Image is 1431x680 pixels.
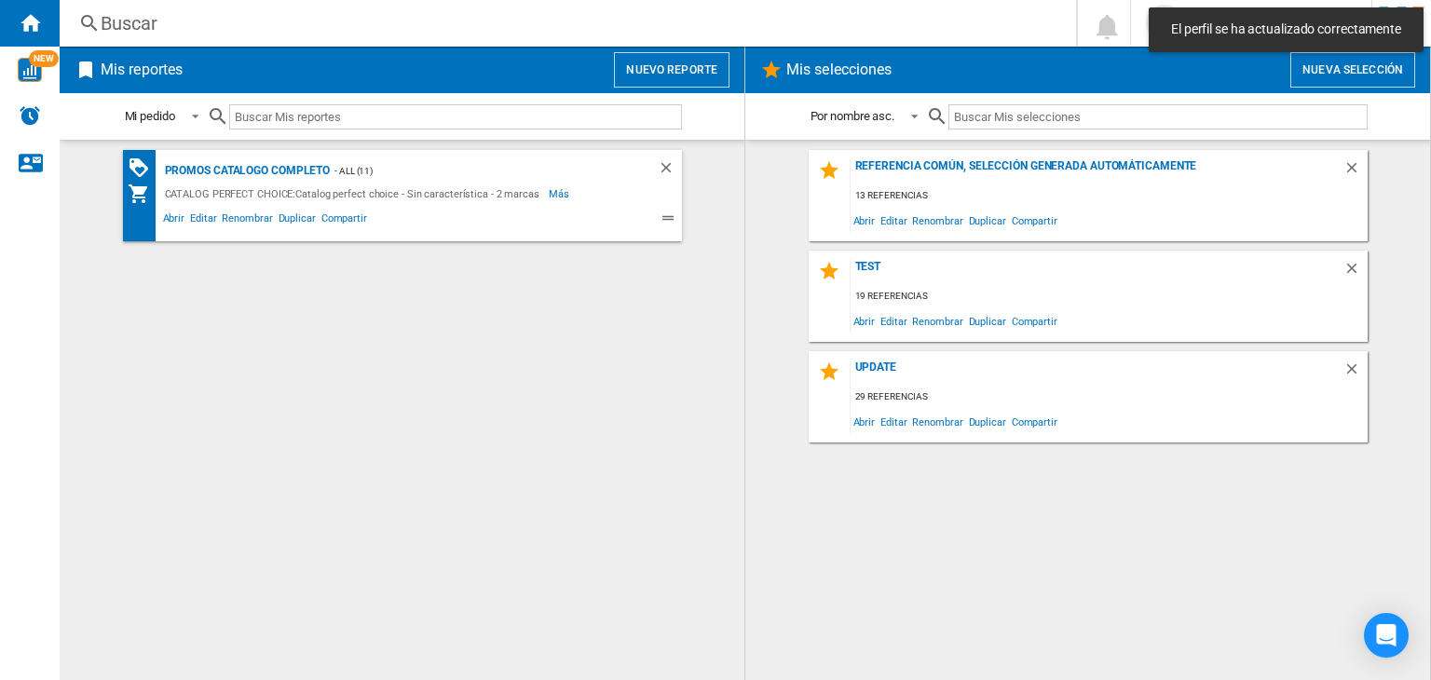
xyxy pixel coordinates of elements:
[851,208,879,233] span: Abrir
[851,308,879,333] span: Abrir
[909,409,965,434] span: Renombrar
[128,156,160,180] div: Matriz de PROMOCIONES
[330,159,620,183] div: - ALL (11)
[658,159,682,183] div: Borrar
[909,208,965,233] span: Renombrar
[160,159,331,183] div: Promos catalogo completo
[614,52,729,88] button: Nuevo reporte
[160,210,188,232] span: Abrir
[97,52,186,88] h2: Mis reportes
[878,409,909,434] span: Editar
[18,58,42,82] img: wise-card.svg
[549,183,572,205] span: Más
[948,104,1367,129] input: Buscar Mis selecciones
[878,208,909,233] span: Editar
[1290,52,1415,88] button: Nueva selección
[128,183,160,205] div: Mi colección
[101,10,1028,36] div: Buscar
[851,184,1368,208] div: 13 referencias
[319,210,370,232] span: Compartir
[276,210,319,232] span: Duplicar
[851,285,1368,308] div: 19 referencias
[19,104,41,127] img: alerts-logo.svg
[1364,613,1409,658] div: Open Intercom Messenger
[851,360,1343,386] div: UPDATE
[1009,208,1060,233] span: Compartir
[783,52,896,88] h2: Mis selecciones
[1343,159,1368,184] div: Borrar
[1343,260,1368,285] div: Borrar
[851,159,1343,184] div: Referencia común, selección generada automáticamente
[966,409,1009,434] span: Duplicar
[187,210,219,232] span: Editar
[1165,20,1407,39] span: El perfil se ha actualizado correctamente
[811,109,895,123] div: Por nombre asc.
[878,308,909,333] span: Editar
[125,109,175,123] div: Mi pedido
[219,210,275,232] span: Renombrar
[966,208,1009,233] span: Duplicar
[966,308,1009,333] span: Duplicar
[1343,360,1368,386] div: Borrar
[909,308,965,333] span: Renombrar
[1009,409,1060,434] span: Compartir
[851,386,1368,409] div: 29 referencias
[229,104,682,129] input: Buscar Mis reportes
[29,50,59,67] span: NEW
[851,409,879,434] span: Abrir
[1009,308,1060,333] span: Compartir
[160,183,549,205] div: CATALOG PERFECT CHOICE:Catalog perfect choice - Sin característica - 2 marcas
[851,260,1343,285] div: test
